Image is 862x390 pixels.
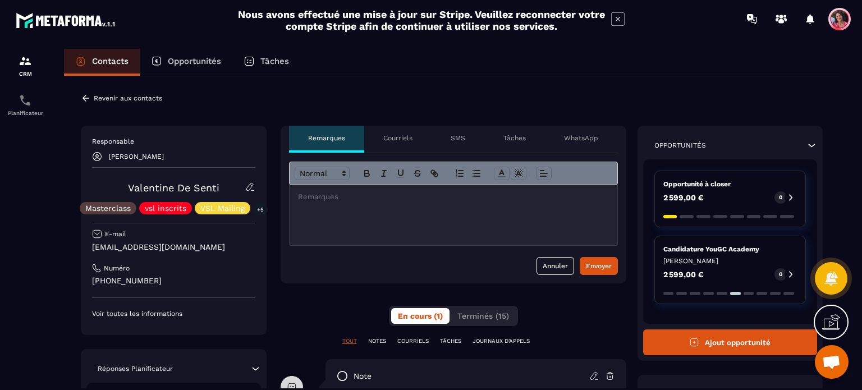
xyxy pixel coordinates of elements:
p: JOURNAUX D'APPELS [473,337,530,345]
p: Voir toutes les informations [92,309,255,318]
span: Terminés (15) [457,311,509,320]
img: formation [19,54,32,68]
p: CRM [3,71,48,77]
p: vsl inscrits [145,204,186,212]
p: Réponses Planificateur [98,364,173,373]
p: [PHONE_NUMBER] [92,276,255,286]
p: WhatsApp [564,134,598,143]
p: Courriels [383,134,412,143]
h2: Nous avons effectué une mise à jour sur Stripe. Veuillez reconnecter votre compte Stripe afin de ... [237,8,606,32]
p: 2 599,00 € [663,270,704,278]
button: Terminés (15) [451,308,516,324]
p: Planificateur [3,110,48,116]
p: SMS [451,134,465,143]
p: VSL Mailing [200,204,245,212]
p: Remarques [308,134,345,143]
p: note [354,371,372,382]
img: logo [16,10,117,30]
a: schedulerschedulerPlanificateur [3,85,48,125]
p: 2 599,00 € [663,194,704,201]
p: Masterclass [85,204,131,212]
p: [EMAIL_ADDRESS][DOMAIN_NAME] [92,242,255,253]
div: Envoyer [586,260,612,272]
button: Ajout opportunité [643,329,818,355]
p: 0 [779,270,782,278]
a: Contacts [64,49,140,76]
button: Envoyer [580,257,618,275]
button: Annuler [537,257,574,275]
div: Ouvrir le chat [815,345,849,379]
p: TOUT [342,337,357,345]
p: Revenir aux contacts [94,94,162,102]
p: COURRIELS [397,337,429,345]
p: Opportunités [654,141,706,150]
img: scheduler [19,94,32,107]
p: TÂCHES [440,337,461,345]
p: Numéro [104,264,130,273]
p: Opportunité à closer [663,180,797,189]
p: Contacts [92,56,129,66]
a: Valentine De Senti [128,182,219,194]
p: Opportunités [168,56,221,66]
p: E-mail [105,230,126,238]
p: 0 [779,194,782,201]
p: Tâches [260,56,289,66]
a: Tâches [232,49,300,76]
a: formationformationCRM [3,46,48,85]
p: [PERSON_NAME] [663,256,797,265]
p: [PERSON_NAME] [109,153,164,160]
p: Candidature YouGC Academy [663,245,797,254]
p: +5 [253,204,268,215]
p: NOTES [368,337,386,345]
button: En cours (1) [391,308,450,324]
span: En cours (1) [398,311,443,320]
p: Tâches [503,134,526,143]
p: Responsable [92,137,255,146]
a: Opportunités [140,49,232,76]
